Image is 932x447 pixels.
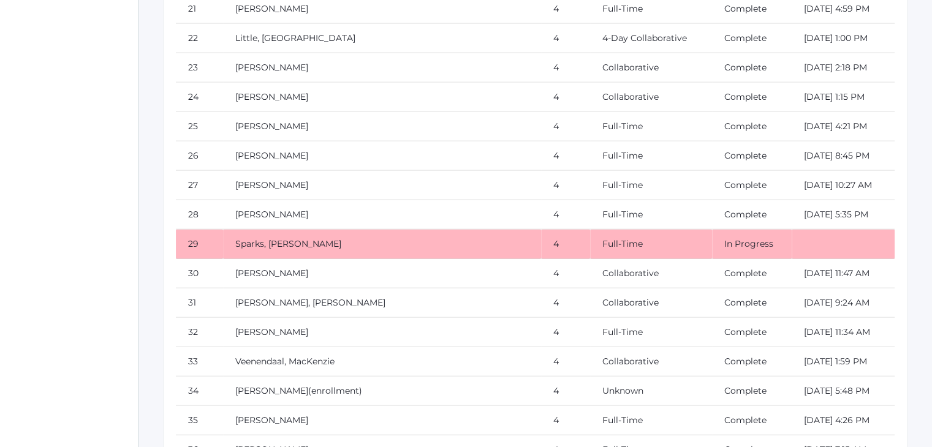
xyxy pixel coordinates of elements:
td: Full-Time [590,112,712,141]
a: Complete [724,356,767,367]
a: [PERSON_NAME] [235,326,308,337]
td: 24 [176,83,223,112]
td: 4 [541,171,590,200]
td: 4 [541,377,590,406]
td: (enrollment) [223,377,541,406]
td: 4 [541,288,590,318]
td: Full-Time [590,141,712,171]
td: 4 [541,53,590,83]
a: Sparks, [PERSON_NAME] [235,238,341,249]
td: 4 [541,112,590,141]
a: [PERSON_NAME], [PERSON_NAME] [235,297,385,308]
td: 22 [176,24,223,53]
td: 26 [176,141,223,171]
a: [PERSON_NAME] [235,209,308,220]
td: [DATE] 8:45 PM [792,141,895,171]
a: Complete [724,62,767,73]
td: [DATE] 9:24 AM [792,288,895,318]
a: Complete [724,385,767,396]
td: Full-Time [590,406,712,435]
a: [PERSON_NAME] [235,150,308,161]
td: [DATE] 5:48 PM [792,377,895,406]
td: [DATE] 4:26 PM [792,406,895,435]
td: 28 [176,200,223,230]
a: In Progress [724,238,773,249]
td: 35 [176,406,223,435]
a: Complete [724,91,767,102]
a: Complete [724,179,767,190]
a: Complete [724,121,767,132]
td: 4 [541,347,590,377]
td: 4 [541,259,590,288]
td: Full-Time [590,230,712,259]
td: 4 [541,83,590,112]
td: 4 [541,24,590,53]
td: 34 [176,377,223,406]
td: 32 [176,318,223,347]
a: [PERSON_NAME] [235,179,308,190]
td: 25 [176,112,223,141]
td: 4 [541,141,590,171]
td: Full-Time [590,171,712,200]
td: Unknown [590,377,712,406]
td: [DATE] 1:15 PM [792,83,895,112]
td: Collaborative [590,288,712,318]
a: Complete [724,268,767,279]
td: [DATE] 11:34 AM [792,318,895,347]
td: 4 [541,318,590,347]
a: Complete [724,150,767,161]
td: [DATE] 4:21 PM [792,112,895,141]
td: [DATE] 10:27 AM [792,171,895,200]
td: [DATE] 2:18 PM [792,53,895,83]
a: Complete [724,297,767,308]
td: 4-Day Collaborative [590,24,712,53]
td: 4 [541,230,590,259]
td: [DATE] 5:35 PM [792,200,895,230]
td: [DATE] 1:00 PM [792,24,895,53]
td: 27 [176,171,223,200]
a: Veenendaal, MacKenzie [235,356,335,367]
a: Little, [GEOGRAPHIC_DATA] [235,32,355,43]
td: [DATE] 1:59 PM [792,347,895,377]
td: 4 [541,406,590,435]
a: Complete [724,326,767,337]
td: Collaborative [590,53,712,83]
a: [PERSON_NAME] [235,121,308,132]
a: Complete [724,32,767,43]
td: 30 [176,259,223,288]
a: [PERSON_NAME] [235,268,308,279]
a: Complete [724,209,767,220]
td: Full-Time [590,318,712,347]
td: 23 [176,53,223,83]
a: Complete [724,415,767,426]
td: [DATE] 11:47 AM [792,259,895,288]
a: [PERSON_NAME] [235,62,308,73]
a: [PERSON_NAME] [235,91,308,102]
td: Collaborative [590,83,712,112]
a: [PERSON_NAME] [235,3,308,14]
td: Full-Time [590,200,712,230]
td: Collaborative [590,347,712,377]
a: [PERSON_NAME] [235,385,308,396]
td: 31 [176,288,223,318]
td: 29 [176,230,223,259]
a: [PERSON_NAME] [235,415,308,426]
td: Collaborative [590,259,712,288]
td: 4 [541,200,590,230]
td: 33 [176,347,223,377]
a: Complete [724,3,767,14]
